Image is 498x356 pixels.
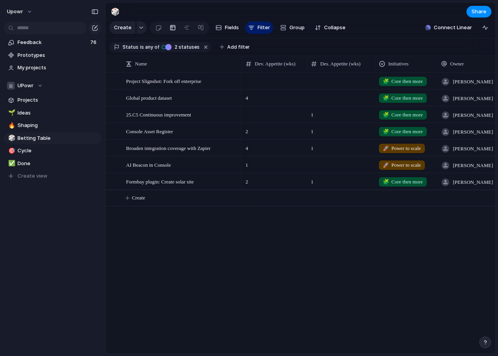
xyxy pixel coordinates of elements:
span: 2 [242,123,307,136]
span: Filter [258,24,270,32]
span: 1 [308,107,375,119]
span: upowr [7,8,23,16]
button: Collapse [312,21,349,34]
span: 🧩 [383,95,389,101]
span: Status [123,44,139,51]
span: [PERSON_NAME] [453,178,493,186]
div: 🎲Betting Table [4,132,101,144]
span: Dev. Appetite (wks) [255,60,295,68]
span: Connect Linear [434,24,472,32]
span: Shaping [18,122,98,129]
span: UPowr [18,82,33,90]
span: Core then more [383,94,423,102]
span: 25.C5 Continuous improvement [126,110,191,119]
button: Share [466,6,491,18]
span: Core then more [383,128,423,136]
span: 2 [172,44,179,50]
button: upowr [4,5,37,18]
span: Broaden integration coverage with Zapier [126,143,210,152]
span: 76 [90,39,98,46]
span: 🧩 [383,179,389,185]
button: Group [276,21,309,34]
span: 🧩 [383,112,389,118]
span: 1 [242,157,307,169]
div: 🌱 [8,108,14,117]
span: Core then more [383,178,423,186]
button: 🔥 [7,122,15,129]
a: Prototypes [4,49,101,61]
span: [PERSON_NAME] [453,95,493,102]
span: [PERSON_NAME] [453,78,493,86]
span: 🧩 [383,129,389,134]
span: Core then more [383,78,423,85]
button: ✅ [7,160,15,167]
button: Fields [212,21,242,34]
div: 🎲 [111,6,119,17]
span: Console Asset Register [126,127,173,136]
span: 1 [308,174,375,186]
span: Group [289,24,305,32]
span: 🚀 [383,145,389,151]
button: 🎲 [109,5,121,18]
span: AI Beacon in Console [126,160,171,169]
span: Power to scale [383,145,421,152]
span: Share [472,8,486,16]
a: Feedback76 [4,37,101,48]
button: Create [109,21,135,34]
span: Done [18,160,98,167]
span: 1 [308,140,375,152]
span: Power to scale [383,161,421,169]
div: 🎲 [8,134,14,143]
span: 1 [308,123,375,136]
span: Core then more [383,111,423,119]
span: Des. Appetite (wks) [320,60,361,68]
span: 2 [242,174,307,186]
span: Betting Table [18,134,98,142]
button: Add filter [215,42,254,53]
button: UPowr [4,80,101,92]
a: 🔥Shaping [4,120,101,131]
span: Name [135,60,147,68]
span: Create [114,24,132,32]
span: Global product dataset [126,93,172,102]
span: Prototypes [18,51,98,59]
span: Owner [450,60,464,68]
a: ✅Done [4,158,101,169]
span: My projects [18,64,98,72]
button: isany of [139,43,161,51]
button: 🎲 [7,134,15,142]
button: 🎯 [7,147,15,155]
span: 4 [242,140,307,152]
button: Connect Linear [422,22,475,33]
a: 🎯Cycle [4,145,101,157]
div: 🎯 [8,146,14,155]
span: [PERSON_NAME] [453,128,493,136]
span: [PERSON_NAME] [453,111,493,119]
a: My projects [4,62,101,74]
a: Projects [4,94,101,106]
span: Add filter [227,44,250,51]
span: Formbay plugin: Create solar site [126,177,194,186]
span: is [140,44,144,51]
span: 🚀 [383,162,389,168]
span: Create view [18,172,47,180]
span: Ideas [18,109,98,117]
span: Feedback [18,39,88,46]
button: Filter [245,21,273,34]
span: any of [144,44,159,51]
span: [PERSON_NAME] [453,162,493,169]
span: [PERSON_NAME] [453,145,493,153]
span: statuses [172,44,200,51]
span: Cycle [18,147,98,155]
a: 🌱Ideas [4,107,101,119]
span: Create [132,194,145,202]
span: 🧩 [383,78,389,84]
button: 🌱 [7,109,15,117]
div: 🔥 [8,121,14,130]
span: Initiatives [388,60,409,68]
span: 4 [242,90,307,102]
